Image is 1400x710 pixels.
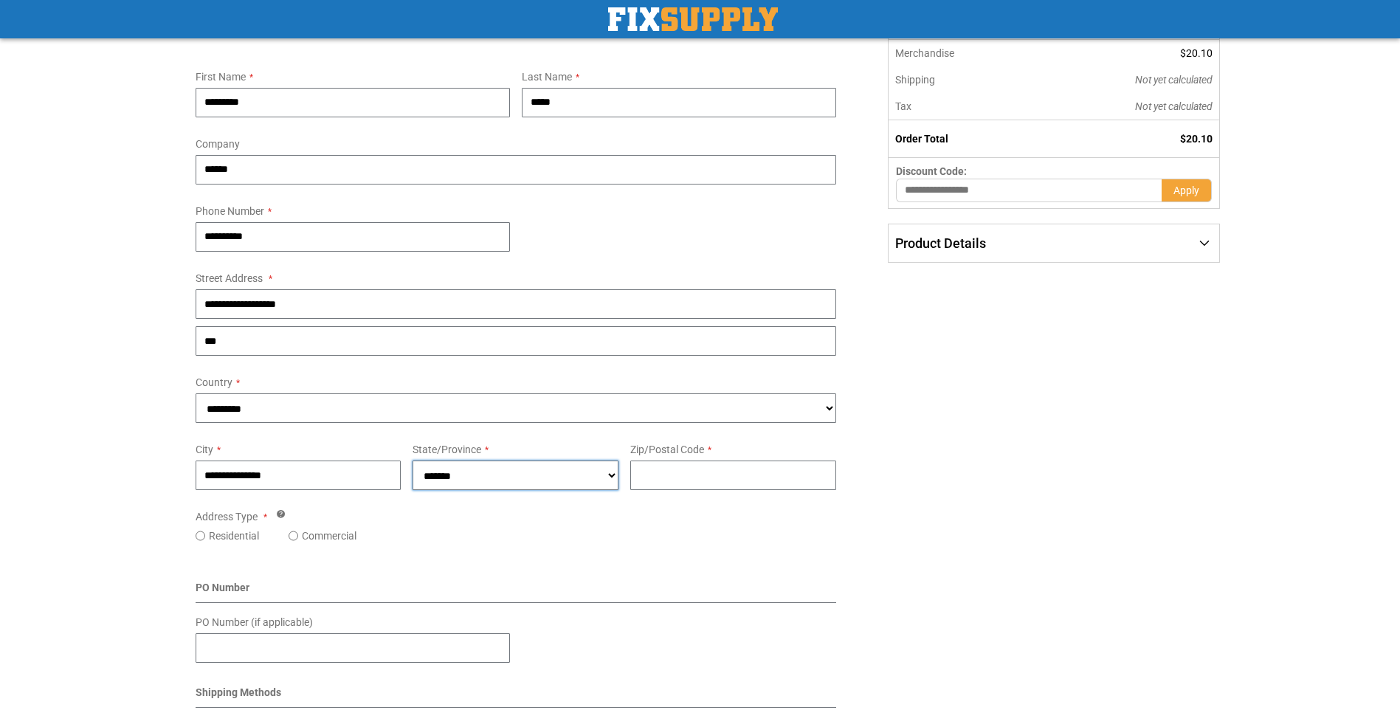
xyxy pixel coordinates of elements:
[196,272,263,284] span: Street Address
[522,71,572,83] span: Last Name
[209,528,259,543] label: Residential
[196,616,313,628] span: PO Number (if applicable)
[889,40,1035,66] th: Merchandise
[889,93,1035,120] th: Tax
[608,7,778,31] img: Fix Industrial Supply
[608,7,778,31] a: store logo
[196,511,258,523] span: Address Type
[302,528,356,543] label: Commercial
[196,205,264,217] span: Phone Number
[1135,74,1213,86] span: Not yet calculated
[1162,179,1212,202] button: Apply
[630,444,704,455] span: Zip/Postal Code
[196,71,246,83] span: First Name
[895,74,935,86] span: Shipping
[196,444,213,455] span: City
[196,580,837,603] div: PO Number
[896,165,967,177] span: Discount Code:
[196,138,240,150] span: Company
[413,444,481,455] span: State/Province
[196,376,232,388] span: Country
[895,235,986,251] span: Product Details
[895,133,948,145] strong: Order Total
[196,685,837,708] div: Shipping Methods
[1180,47,1213,59] span: $20.10
[1135,100,1213,112] span: Not yet calculated
[1173,185,1199,196] span: Apply
[1180,133,1213,145] span: $20.10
